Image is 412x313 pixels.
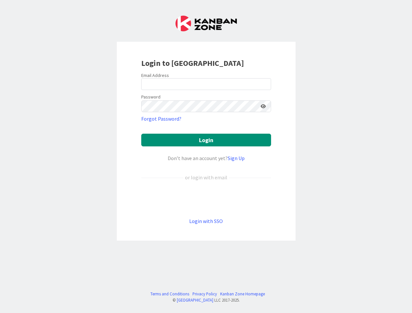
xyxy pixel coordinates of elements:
[141,115,181,123] a: Forgot Password?
[138,192,274,206] iframe: Knop Inloggen met Google
[220,291,265,297] a: Kanban Zone Homepage
[183,173,229,181] div: or login with email
[141,58,244,68] b: Login to [GEOGRAPHIC_DATA]
[141,154,271,162] div: Don’t have an account yet?
[189,218,223,224] a: Login with SSO
[228,155,245,161] a: Sign Up
[150,291,189,297] a: Terms and Conditions
[147,297,265,303] div: © LLC 2017- 2025 .
[141,94,160,100] label: Password
[192,291,217,297] a: Privacy Policy
[141,72,169,78] label: Email Address
[141,134,271,146] button: Login
[177,297,213,303] a: [GEOGRAPHIC_DATA]
[175,16,237,31] img: Kanban Zone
